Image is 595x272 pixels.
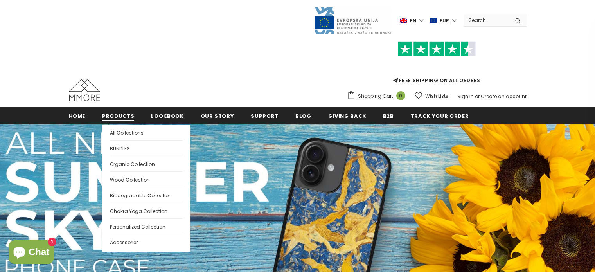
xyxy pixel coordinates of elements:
[425,92,448,100] span: Wish Lists
[295,107,311,124] a: Blog
[415,89,448,103] a: Wish Lists
[358,92,393,100] span: Shopping Cart
[110,203,182,218] a: Chakra Yoga Collection
[151,112,183,120] span: Lookbook
[347,56,527,77] iframe: Customer reviews powered by Trustpilot
[102,107,134,124] a: Products
[347,90,409,102] a: Shopping Cart 0
[440,17,449,25] span: EUR
[251,112,279,120] span: support
[110,171,182,187] a: Wood Collection
[481,93,527,100] a: Create an account
[110,145,130,152] span: BUNDLES
[396,91,405,100] span: 0
[6,240,56,266] inbox-online-store-chat: Shopify online store chat
[110,177,150,183] span: Wood Collection
[457,93,474,100] a: Sign In
[110,218,182,234] a: Personalized Collection
[110,223,165,230] span: Personalized Collection
[110,208,167,214] span: Chakra Yoga Collection
[328,112,366,120] span: Giving back
[314,6,392,35] img: Javni Razpis
[464,14,509,26] input: Search Site
[410,17,416,25] span: en
[295,112,311,120] span: Blog
[383,112,394,120] span: B2B
[110,130,144,136] span: All Collections
[110,140,182,156] a: BUNDLES
[411,112,469,120] span: Track your order
[397,41,476,57] img: Trust Pilot Stars
[201,112,234,120] span: Our Story
[69,79,100,101] img: MMORE Cases
[411,107,469,124] a: Track your order
[110,234,182,250] a: Accessories
[69,107,86,124] a: Home
[347,45,527,84] span: FREE SHIPPING ON ALL ORDERS
[475,93,480,100] span: or
[102,112,134,120] span: Products
[110,161,155,168] span: Organic Collection
[251,107,279,124] a: support
[400,17,407,24] img: i-lang-1.png
[110,125,182,140] a: All Collections
[314,17,392,23] a: Javni Razpis
[110,187,182,203] a: Biodegradable Collection
[201,107,234,124] a: Our Story
[69,112,86,120] span: Home
[110,192,172,199] span: Biodegradable Collection
[110,156,182,171] a: Organic Collection
[151,107,183,124] a: Lookbook
[110,239,139,246] span: Accessories
[328,107,366,124] a: Giving back
[383,107,394,124] a: B2B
